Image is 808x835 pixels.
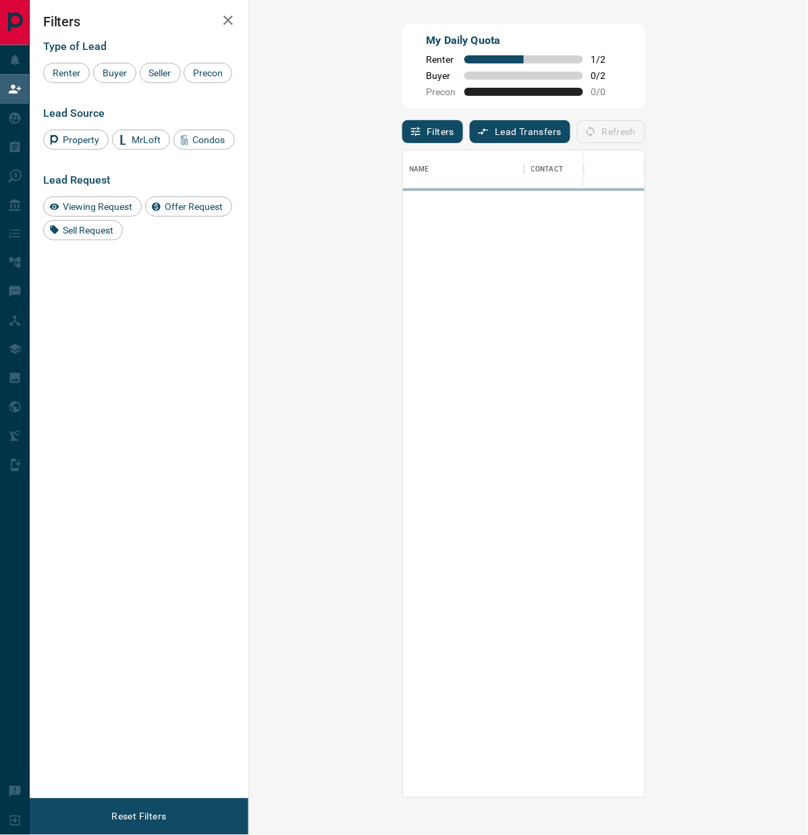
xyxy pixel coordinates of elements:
[43,63,90,83] div: Renter
[127,134,165,145] span: MrLoft
[145,196,232,217] div: Offer Request
[58,225,118,236] span: Sell Request
[43,14,235,30] h2: Filters
[591,70,621,81] span: 0 / 2
[43,107,105,119] span: Lead Source
[43,130,109,150] div: Property
[103,805,175,828] button: Reset Filters
[188,134,230,145] span: Condos
[58,201,137,212] span: Viewing Request
[591,86,621,97] span: 0 / 0
[98,68,132,78] span: Buyer
[43,173,110,186] span: Lead Request
[144,68,176,78] span: Seller
[591,54,621,65] span: 1 / 2
[427,70,456,81] span: Buyer
[427,54,456,65] span: Renter
[43,40,107,53] span: Type of Lead
[188,68,227,78] span: Precon
[427,86,456,97] span: Precon
[173,130,235,150] div: Condos
[403,151,524,188] div: Name
[410,151,430,188] div: Name
[524,151,632,188] div: Contact
[402,120,464,143] button: Filters
[112,130,170,150] div: MrLoft
[427,32,621,49] p: My Daily Quota
[93,63,136,83] div: Buyer
[140,63,181,83] div: Seller
[184,63,232,83] div: Precon
[160,201,227,212] span: Offer Request
[43,196,142,217] div: Viewing Request
[48,68,85,78] span: Renter
[470,120,570,143] button: Lead Transfers
[58,134,104,145] span: Property
[43,220,123,240] div: Sell Request
[531,151,564,188] div: Contact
